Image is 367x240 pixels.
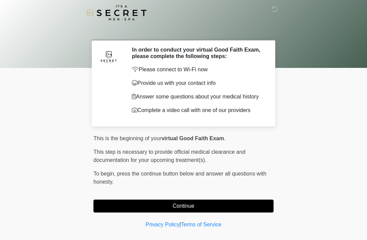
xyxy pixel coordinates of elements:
[132,106,263,114] p: Complete a video call with one of our providers
[93,171,117,177] span: To begin,
[181,222,221,227] a: Terms of Service
[224,135,225,141] span: .
[146,222,180,227] a: Privacy Policy
[132,93,263,101] p: Answer some questions about your medical history
[93,200,274,213] button: Continue
[93,149,245,163] span: This step is necessary to provide official medical clearance and documentation for your upcoming ...
[88,24,279,37] h1: ‎ ‎
[132,79,263,87] p: Provide us with your contact info
[93,135,161,141] span: This is the beginning of your
[87,5,146,20] img: It's A Secret Med Spa Logo
[93,171,266,185] span: press the continue button below and answer all questions with honesty.
[132,66,263,74] p: Please connect to Wi-Fi now
[132,47,263,59] h2: In order to conduct your virtual Good Faith Exam, please complete the following steps:
[161,135,224,141] strong: virtual Good Faith Exam
[179,222,181,227] a: |
[99,47,119,67] img: Agent Avatar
